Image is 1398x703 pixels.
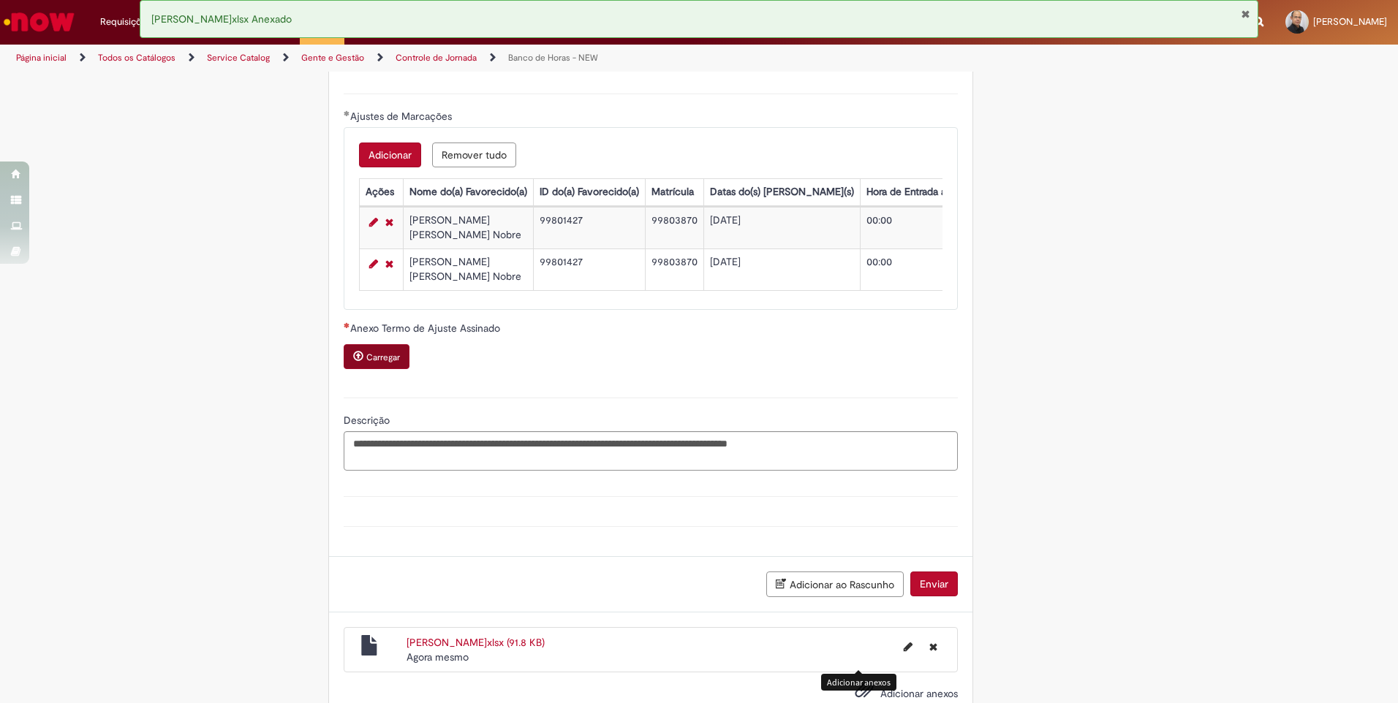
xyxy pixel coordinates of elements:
td: 99803870 [645,208,703,249]
td: [PERSON_NAME] [PERSON_NAME] Nobre [403,208,533,249]
small: Carregar [366,351,400,363]
span: Necessários [344,322,350,328]
button: Editar nome de arquivo Alberto BH .xlsx [895,635,921,658]
textarea: Descrição [344,431,958,471]
span: Ajustes de Marcações [350,110,455,123]
a: Página inicial [16,52,67,64]
span: Obrigatório Preenchido [344,110,350,116]
a: Editar Linha 2 [366,255,382,273]
a: Service Catalog [207,52,270,64]
a: Banco de Horas - NEW [508,52,598,64]
a: Remover linha 2 [382,255,397,273]
span: Adicionar anexos [880,687,958,700]
td: 99803870 [645,249,703,291]
button: Carregar anexo de Anexo Termo de Ajuste Assinado Required [344,344,409,369]
td: [DATE] [703,249,860,291]
span: Requisições [100,15,151,29]
ul: Trilhas de página [11,45,921,72]
th: ID do(a) Favorecido(a) [533,179,645,206]
a: Todos os Catálogos [98,52,175,64]
span: Anexo Termo de Ajuste Assinado [350,322,503,335]
a: Remover linha 1 [382,213,397,231]
a: Gente e Gestão [301,52,364,64]
td: 99801427 [533,249,645,291]
td: [PERSON_NAME] [PERSON_NAME] Nobre [403,249,533,291]
td: 99801427 [533,208,645,249]
span: [PERSON_NAME]xlsx Anexado [151,12,292,26]
th: Nome do(a) Favorecido(a) [403,179,533,206]
a: [PERSON_NAME]xlsx (91.8 KB) [407,636,545,649]
th: Matrícula [645,179,703,206]
time: 27/08/2025 23:26:46 [407,650,469,664]
td: 00:00 [860,249,1054,291]
a: Editar Linha 1 [366,213,382,231]
button: Remove all rows for Ajustes de Marcações [432,142,516,167]
th: Hora de Entrada a ser ajustada no ponto [860,179,1054,206]
a: Controle de Jornada [396,52,477,64]
span: Agora mesmo [407,650,469,664]
button: Adicionar ao Rascunho [766,571,904,597]
button: Enviar [910,571,958,596]
th: Ações [359,179,403,206]
th: Datas do(s) [PERSON_NAME](s) [703,179,860,206]
button: Fechar Notificação [1241,8,1250,20]
button: Add a row for Ajustes de Marcações [359,142,421,167]
button: Excluir Alberto BH .xlsx [921,635,946,658]
div: Adicionar anexos [821,674,896,691]
img: ServiceNow [1,7,77,37]
span: Descrição [344,414,393,427]
td: 00:00 [860,208,1054,249]
span: [PERSON_NAME] [1313,15,1387,28]
td: [DATE] [703,208,860,249]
